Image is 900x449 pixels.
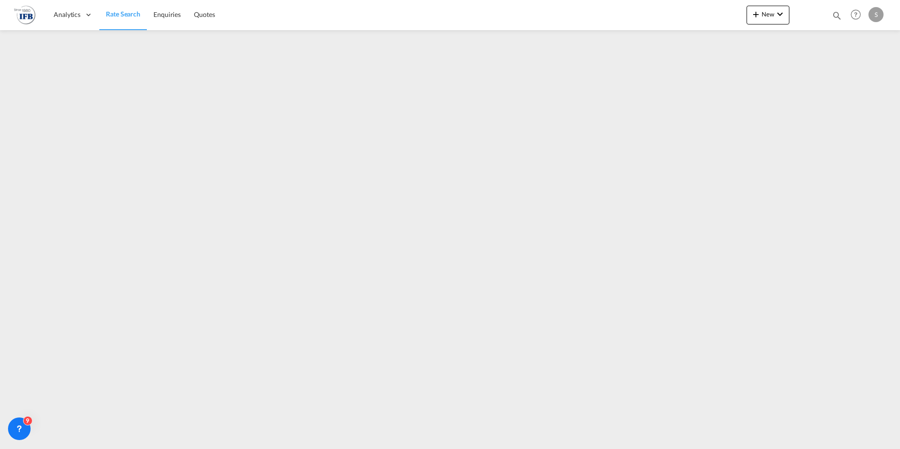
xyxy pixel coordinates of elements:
[848,7,868,24] div: Help
[106,10,140,18] span: Rate Search
[750,10,786,18] span: New
[868,7,884,22] div: S
[54,10,80,19] span: Analytics
[153,10,181,18] span: Enquiries
[750,8,762,20] md-icon: icon-plus 400-fg
[14,4,35,25] img: de31bbe0256b11eebba44b54815f083d.png
[848,7,864,23] span: Help
[747,6,789,24] button: icon-plus 400-fgNewicon-chevron-down
[774,8,786,20] md-icon: icon-chevron-down
[194,10,215,18] span: Quotes
[832,10,842,21] md-icon: icon-magnify
[832,10,842,24] div: icon-magnify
